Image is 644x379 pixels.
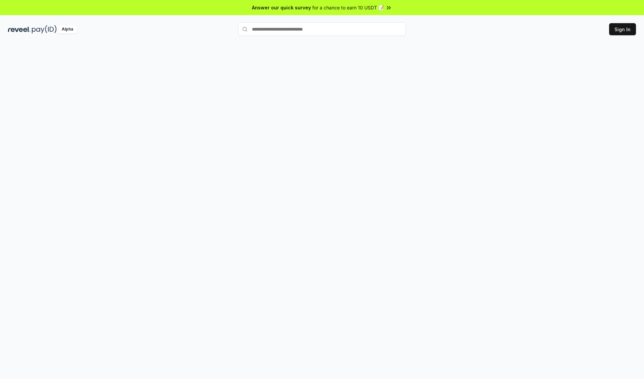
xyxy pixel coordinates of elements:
img: reveel_dark [8,25,31,34]
span: for a chance to earn 10 USDT 📝 [312,4,384,11]
span: Answer our quick survey [252,4,311,11]
button: Sign In [609,23,636,35]
img: pay_id [32,25,57,34]
div: Alpha [58,25,77,34]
